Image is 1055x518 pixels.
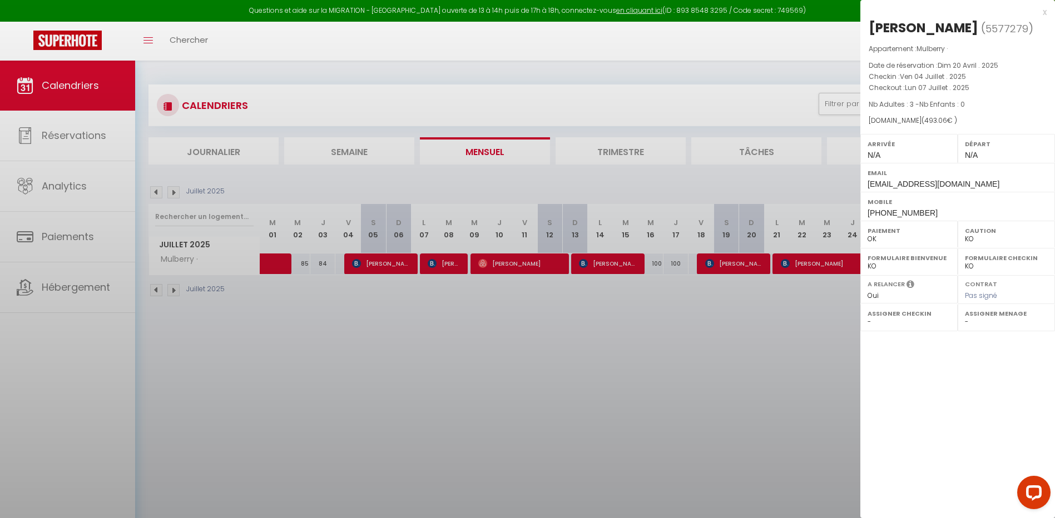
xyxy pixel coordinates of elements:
label: Formulaire Checkin [965,252,1048,263]
span: [PHONE_NUMBER] [868,208,938,217]
span: 493.06 [924,116,947,125]
label: A relancer [868,280,905,289]
label: Assigner Checkin [868,308,950,319]
span: ( ) [981,21,1033,36]
span: Dim 20 Avril . 2025 [938,61,998,70]
p: Date de réservation : [869,60,1047,71]
p: Checkin : [869,71,1047,82]
span: N/A [868,151,880,160]
label: Email [868,167,1048,178]
span: Nb Adultes : 3 - [869,99,965,109]
label: Contrat [965,280,997,287]
div: x [860,6,1047,19]
label: Départ [965,138,1048,150]
span: Nb Enfants : 0 [919,99,965,109]
span: Pas signé [965,291,997,300]
div: [PERSON_NAME] [869,19,978,37]
label: Arrivée [868,138,950,150]
span: 5577279 [985,22,1028,36]
span: ( € ) [922,116,957,125]
label: Assigner Menage [965,308,1048,319]
span: Mulberry · [917,44,948,53]
label: Paiement [868,225,950,236]
p: Checkout : [869,82,1047,93]
i: Sélectionner OUI si vous souhaiter envoyer les séquences de messages post-checkout [907,280,914,292]
span: [EMAIL_ADDRESS][DOMAIN_NAME] [868,180,999,188]
span: Ven 04 Juillet . 2025 [900,72,966,81]
label: Formulaire Bienvenue [868,252,950,263]
span: Lun 07 Juillet . 2025 [905,83,969,92]
p: Appartement : [869,43,1047,54]
iframe: LiveChat chat widget [1008,471,1055,518]
span: N/A [965,151,978,160]
div: [DOMAIN_NAME] [869,116,1047,126]
label: Caution [965,225,1048,236]
label: Mobile [868,196,1048,207]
